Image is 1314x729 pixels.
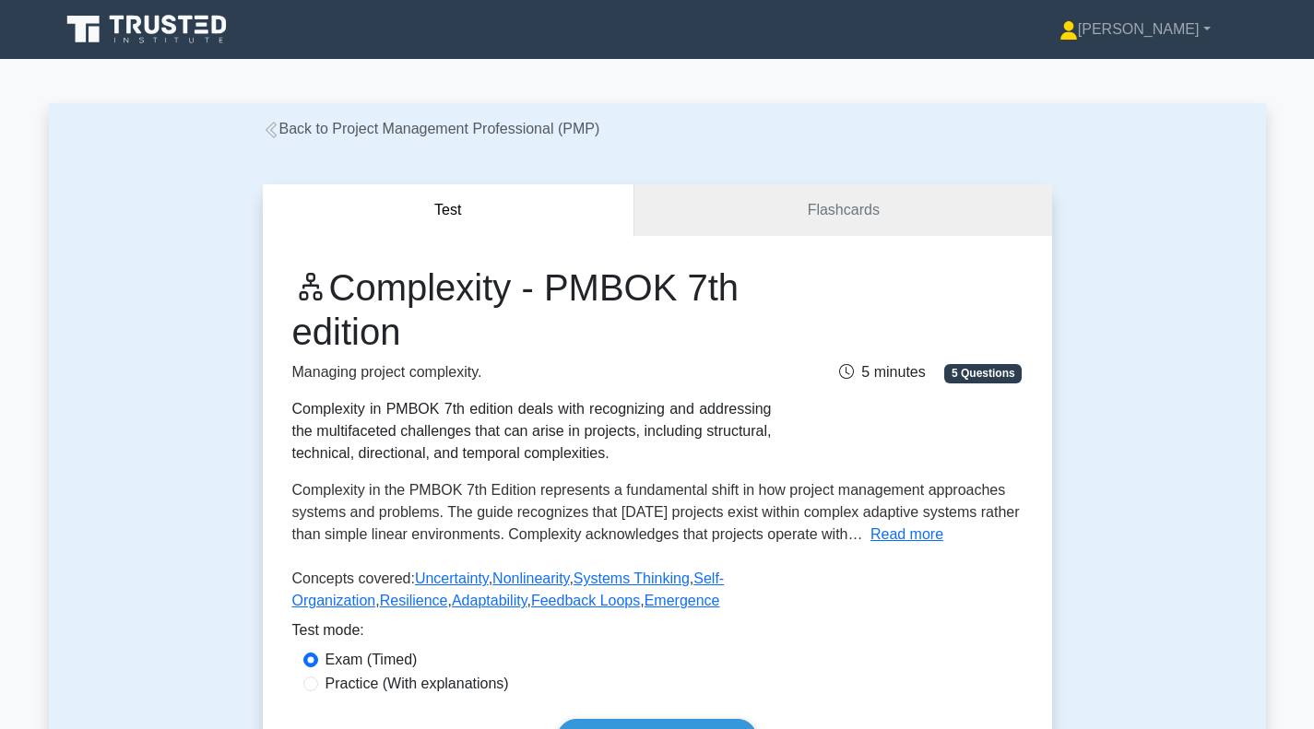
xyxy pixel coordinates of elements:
[263,121,600,136] a: Back to Project Management Professional (PMP)
[292,398,772,464] div: Complexity in PMBOK 7th edition deals with recognizing and addressing the multifaceted challenges...
[380,593,448,608] a: Resilience
[292,361,772,383] p: Managing project complexity.
[492,570,569,586] a: Nonlinearity
[292,619,1023,649] div: Test mode:
[452,593,527,608] a: Adaptability
[839,364,925,380] span: 5 minutes
[263,184,635,237] button: Test
[415,570,489,586] a: Uncertainty
[292,265,772,354] h1: Complexity - PMBOK 7th edition
[870,523,943,546] button: Read more
[531,593,640,608] a: Feedback Loops
[645,593,720,608] a: Emergence
[1015,11,1255,48] a: [PERSON_NAME]
[944,364,1022,382] span: 5 Questions
[634,184,1051,237] a: Flashcards
[326,673,509,695] label: Practice (With explanations)
[292,568,1023,619] p: Concepts covered: , , , , , , ,
[574,570,690,586] a: Systems Thinking
[292,482,1020,542] span: Complexity in the PMBOK 7th Edition represents a fundamental shift in how project management appr...
[326,649,418,671] label: Exam (Timed)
